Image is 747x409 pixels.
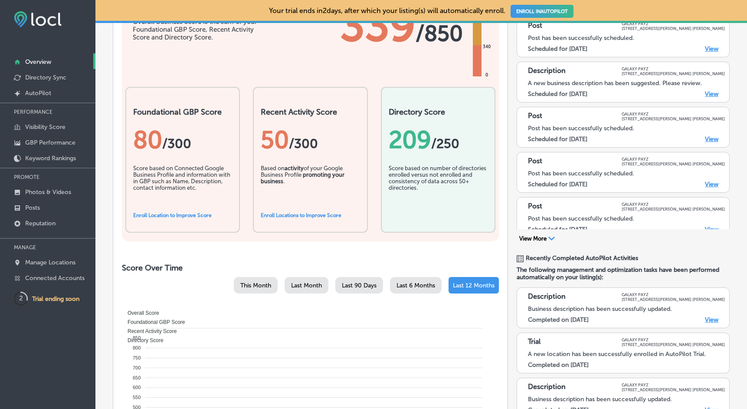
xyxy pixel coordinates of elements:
[122,263,499,273] h2: Score Over Time
[121,337,164,343] span: Directory Score
[622,71,725,76] p: [STREET_ADDRESS][PERSON_NAME] [PERSON_NAME]
[622,116,725,121] p: [STREET_ADDRESS][PERSON_NAME] [PERSON_NAME]
[622,342,725,347] p: [STREET_ADDRESS][PERSON_NAME] [PERSON_NAME]
[25,155,76,162] p: Keyword Rankings
[622,383,725,387] p: GALAXY PAYZ
[622,26,725,31] p: [STREET_ADDRESS][PERSON_NAME] [PERSON_NAME]
[25,259,75,266] p: Manage Locations
[528,316,589,323] label: Completed on [DATE]
[622,337,725,342] p: GALAXY PAYZ
[396,282,435,289] span: Last 6 Months
[622,292,725,297] p: GALAXY PAYZ
[133,345,141,350] tspan: 800
[705,90,718,98] a: View
[528,112,542,121] p: Post
[240,282,271,289] span: This Month
[517,266,730,281] span: The following management and optimization tasks have been performed automatically on your listing...
[133,107,232,117] h2: Foundational GBP Score
[622,202,725,207] p: GALAXY PAYZ
[484,72,490,79] div: 0
[25,188,71,196] p: Photos & Videos
[25,139,75,146] p: GBP Performance
[622,157,725,162] p: GALAXY PAYZ
[25,58,51,66] p: Overview
[622,387,725,392] p: [STREET_ADDRESS][PERSON_NAME] [PERSON_NAME]
[528,337,541,347] p: Trial
[133,375,141,380] tspan: 650
[705,45,718,53] a: View
[528,383,566,392] p: Description
[261,107,360,117] h2: Recent Activity Score
[32,295,79,303] p: Trial ending soon
[261,125,360,154] div: 50
[133,385,141,390] tspan: 600
[25,274,85,282] p: Connected Accounts
[14,11,62,27] img: fda3e92497d09a02dc62c9cd864e3231.png
[528,305,725,313] div: Business description has been successfully updated.
[162,136,191,152] span: / 300
[19,294,23,302] text: 2
[25,123,66,131] p: Visibility Score
[453,282,495,289] span: Last 12 Months
[517,235,557,243] button: View More
[528,202,542,211] p: Post
[526,254,638,262] span: Recently Completed AutoPilot Activities
[285,165,304,172] b: activity
[389,165,488,208] div: Score based on number of directories enrolled versus not enrolled and consistency of data across ...
[528,361,589,369] label: Completed on [DATE]
[133,212,212,218] a: Enroll Location to Improve Score
[291,282,322,289] span: Last Month
[622,66,725,71] p: GALAXY PAYZ
[528,181,587,188] label: Scheduled for [DATE]
[528,34,725,42] div: Post has been successfully scheduled.
[528,215,725,222] div: Post has been successfully scheduled.
[528,226,587,233] label: Scheduled for [DATE]
[416,20,463,46] span: / 850
[528,396,725,403] div: Business description has been successfully updated.
[121,310,159,316] span: Overall Score
[622,207,725,211] p: [STREET_ADDRESS][PERSON_NAME] [PERSON_NAME]
[528,66,566,76] p: Description
[528,292,566,302] p: Description
[528,79,725,87] div: A new business description has been suggested. Please review.
[121,319,185,325] span: Foundational GBP Score
[261,172,344,185] b: promoting your business
[481,43,492,50] div: 340
[705,135,718,143] a: View
[431,136,459,152] span: /250
[133,365,141,370] tspan: 700
[133,18,263,41] div: Overall Business Score is the sum of your Foundational GBP Score, Recent Activity Score and Direc...
[133,125,232,154] div: 80
[133,335,141,340] tspan: 850
[133,395,141,400] tspan: 550
[528,125,725,132] div: Post has been successfully scheduled.
[511,5,573,18] a: ENROLL INAUTOPILOT
[528,90,587,98] label: Scheduled for [DATE]
[389,125,488,154] div: 209
[289,136,318,152] span: /300
[133,165,232,208] div: Score based on Connected Google Business Profile and information with in GBP such as Name, Descri...
[269,7,573,15] p: Your trial ends in 2 days, after which your listing(s) will automatically enroll.
[528,350,725,358] div: A new location has been successfully enrolled in AutoPilot Trial.
[622,297,725,302] p: [STREET_ADDRESS][PERSON_NAME] [PERSON_NAME]
[528,157,542,166] p: Post
[528,21,542,31] p: Post
[622,162,725,166] p: [STREET_ADDRESS][PERSON_NAME] [PERSON_NAME]
[342,282,377,289] span: Last 90 Days
[705,226,718,233] a: View
[528,170,725,177] div: Post has been successfully scheduled.
[528,45,587,53] label: Scheduled for [DATE]
[528,135,587,143] label: Scheduled for [DATE]
[25,74,66,81] p: Directory Sync
[261,212,341,218] a: Enroll Locations to Improve Score
[705,316,718,323] a: View
[133,355,141,360] tspan: 750
[25,220,56,227] p: Reputation
[25,89,51,97] p: AutoPilot
[121,328,177,334] span: Recent Activity Score
[261,165,360,208] div: Based on of your Google Business Profile .
[25,204,40,211] p: Posts
[622,112,725,116] p: GALAXY PAYZ
[622,21,725,26] p: GALAXY PAYZ
[705,181,718,188] a: View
